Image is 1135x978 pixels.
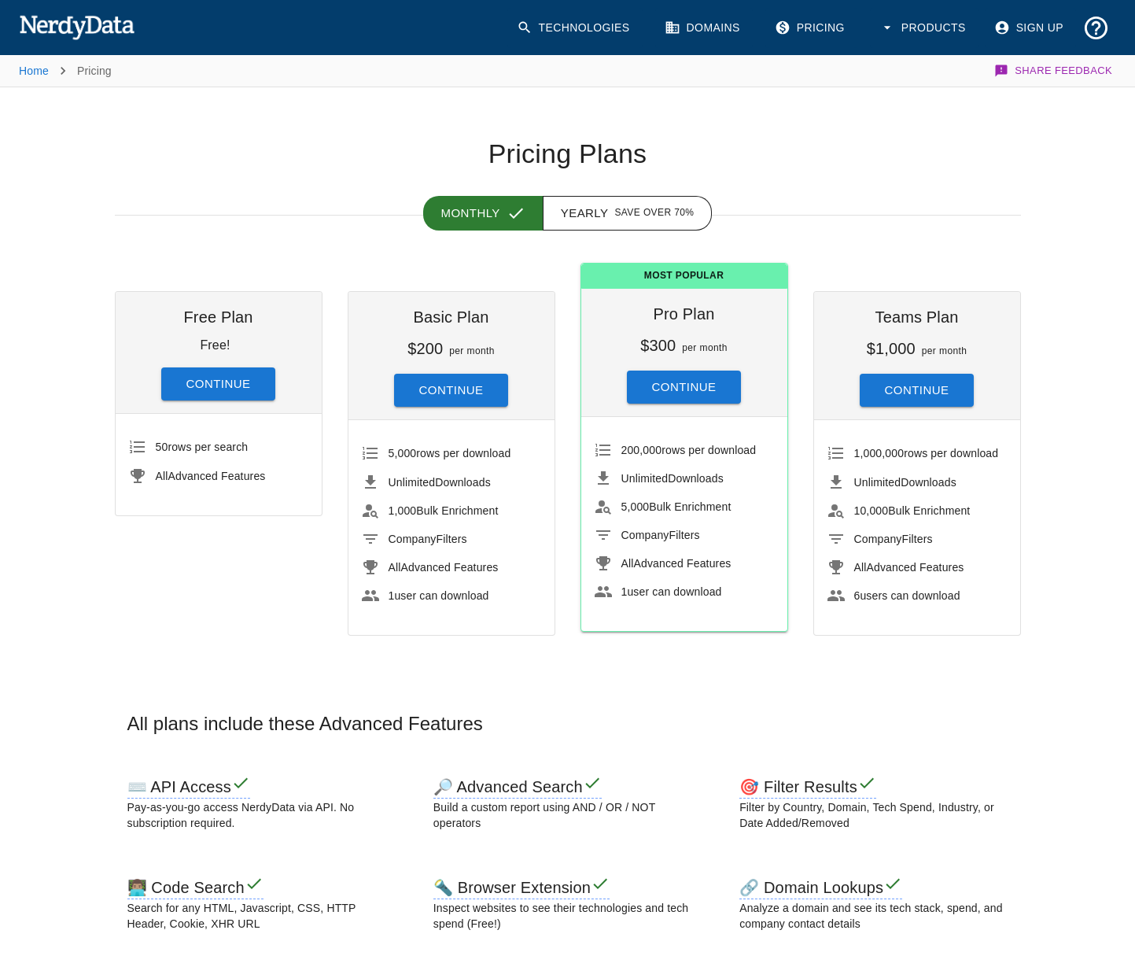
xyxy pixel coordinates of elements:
p: Analyze a domain and see its tech stack, spend, and company contact details [739,900,1008,932]
nav: breadcrumb [19,55,112,87]
span: Company [389,533,437,545]
img: NerdyData.com [19,11,135,42]
h6: $1,000 [867,340,916,357]
button: Yearly Save over 70% [543,196,713,231]
button: Continue [860,374,975,407]
span: All [389,561,401,574]
button: Continue [627,371,742,404]
span: 1 [389,589,395,602]
button: Continue [394,374,509,407]
span: 1 [621,585,628,598]
span: Unlimited [854,476,901,489]
span: rows per search [156,441,249,453]
span: rows per download [854,447,999,459]
button: Products [870,8,978,48]
span: per month [922,345,967,356]
h6: $300 [640,337,676,354]
span: per month [449,345,495,356]
span: 5,000 [389,447,417,459]
span: 50 [156,441,168,453]
button: Share Feedback [992,55,1116,87]
span: Downloads [854,476,956,489]
span: users can download [854,589,960,602]
span: Company [854,533,902,545]
span: 10,000 [854,504,889,517]
span: Bulk Enrichment [854,504,971,517]
p: Pay-as-you-go access NerdyData via API. No subscription required. [127,799,396,831]
span: All [621,557,634,570]
p: Free! [200,338,230,352]
span: Save over 70% [614,205,694,221]
span: 1,000 [389,504,417,517]
span: All [156,470,168,482]
a: Domains [655,8,753,48]
button: Continue [161,367,276,400]
h6: Basic Plan [361,304,542,330]
h6: 👨🏽‍💻 Code Search [127,879,263,899]
span: Filters [621,529,700,541]
h6: Pro Plan [594,301,775,327]
span: rows per download [389,447,511,459]
span: Advanced Features [389,561,499,574]
p: Inspect websites to see their technologies and tech spend (Free!) [433,900,702,932]
h6: Free Plan [128,304,309,330]
span: rows per download [621,444,757,456]
span: All [854,561,867,574]
a: Sign Up [985,8,1076,48]
h6: 🔦 Browser Extension [433,879,610,899]
span: Most Popular [581,264,787,289]
span: 200,000 [621,444,662,456]
button: Monthly [423,196,544,231]
p: Pricing [77,63,112,79]
span: Advanced Features [854,561,964,574]
h6: $200 [407,340,443,357]
p: Build a custom report using AND / OR / NOT operators [433,799,702,831]
span: Unlimited [389,476,436,489]
span: Bulk Enrichment [621,500,731,513]
span: user can download [389,589,489,602]
h6: 🔎 Advanced Search [433,778,602,799]
span: Company [621,529,669,541]
span: 5,000 [621,500,650,513]
h3: All plans include these Advanced Features [115,711,1021,736]
h6: 🔗 Domain Lookups [739,879,902,899]
span: per month [682,342,728,353]
h6: ⌨️ API Access [127,778,250,799]
span: 6 [854,589,860,602]
span: Filters [389,533,467,545]
span: 1,000,000 [854,447,905,459]
h6: 🎯 Filter Results [739,778,876,799]
p: Filter by Country, Domain, Tech Spend, Industry, or Date Added/Removed [739,799,1008,831]
a: Pricing [765,8,857,48]
h6: Teams Plan [827,304,1008,330]
p: Search for any HTML, Javascript, CSS, HTTP Header, Cookie, XHR URL [127,900,396,932]
span: Unlimited [621,472,669,485]
a: Home [19,65,49,77]
span: Bulk Enrichment [389,504,499,517]
span: Filters [854,533,933,545]
span: Downloads [389,476,491,489]
span: Downloads [621,472,724,485]
span: Advanced Features [621,557,731,570]
a: Technologies [507,8,643,48]
span: Advanced Features [156,470,266,482]
h1: Pricing Plans [115,138,1021,171]
span: user can download [621,585,722,598]
button: Support and Documentation [1076,8,1116,48]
